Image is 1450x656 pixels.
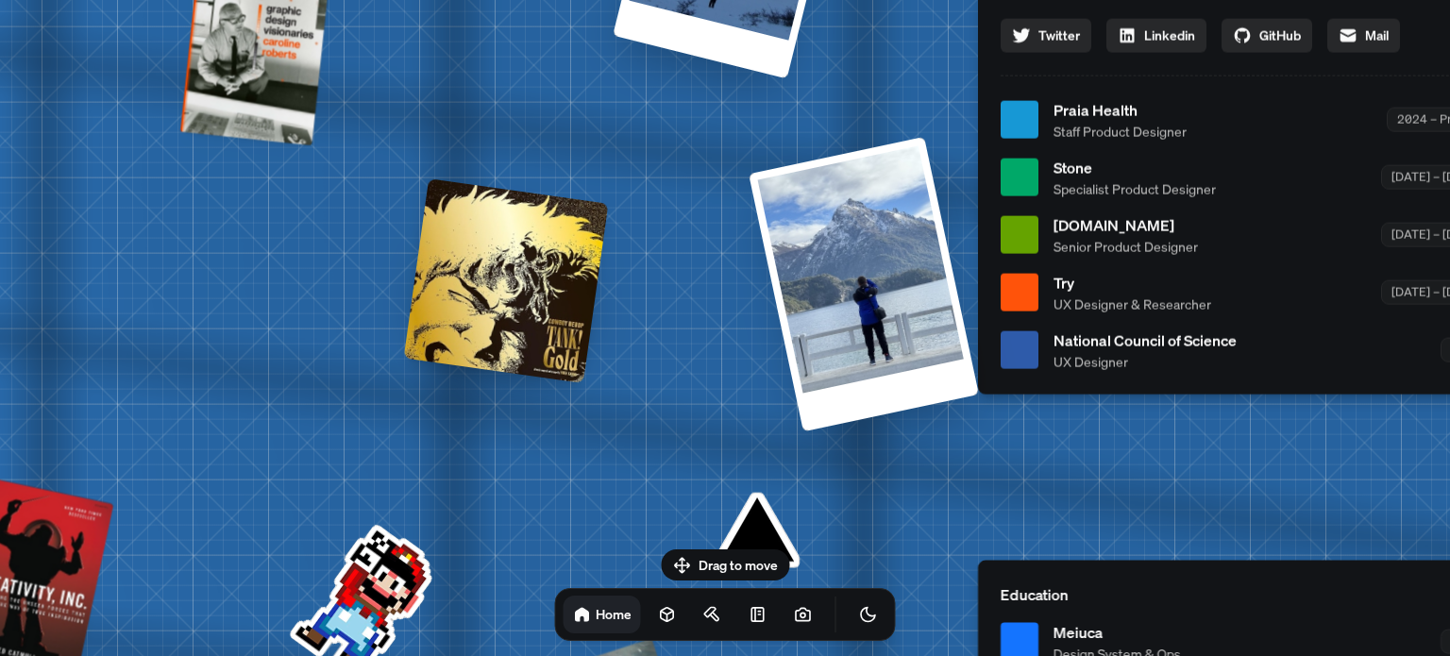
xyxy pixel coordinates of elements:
span: UX Designer & Researcher [1054,294,1211,313]
span: Try [1054,271,1211,294]
span: Stone [1054,156,1216,178]
a: Home [564,596,641,633]
span: UX Designer [1054,351,1237,371]
a: GitHub [1222,18,1312,52]
span: Meiuca [1054,620,1181,643]
a: Twitter [1001,18,1091,52]
span: Staff Product Designer [1054,121,1187,141]
h1: Home [596,605,632,623]
span: Praia Health [1054,98,1187,121]
span: Linkedin [1144,25,1195,45]
button: Toggle Theme [850,596,887,633]
span: Specialist Product Designer [1054,178,1216,198]
a: Linkedin [1106,18,1206,52]
span: [DOMAIN_NAME] [1054,213,1198,236]
span: Twitter [1038,25,1080,45]
span: Mail [1365,25,1389,45]
span: Senior Product Designer [1054,236,1198,256]
span: National Council of Science [1054,328,1237,351]
a: Mail [1327,18,1400,52]
span: GitHub [1259,25,1301,45]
